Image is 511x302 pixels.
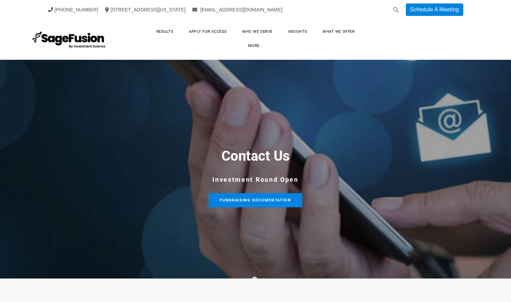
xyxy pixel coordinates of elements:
[105,7,186,12] a: [STREET_ADDRESS][US_STATE]
[209,193,302,207] a: FundRaising Documentation
[30,27,108,51] img: SageFusion | Intelligent Investment Management
[48,7,98,12] a: [PHONE_NUMBER]
[316,26,362,37] a: What We Offer
[192,7,282,12] a: [EMAIL_ADDRESS][DOMAIN_NAME]
[281,26,314,37] a: Insights
[182,26,234,37] a: Apply for Access
[221,148,290,164] font: Contact Us
[212,176,299,183] font: Investment Round Open​
[406,3,463,16] a: Schedule A Meeting
[235,26,280,37] a: Who We Serve
[241,40,270,51] a: more...
[149,26,181,37] a: Results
